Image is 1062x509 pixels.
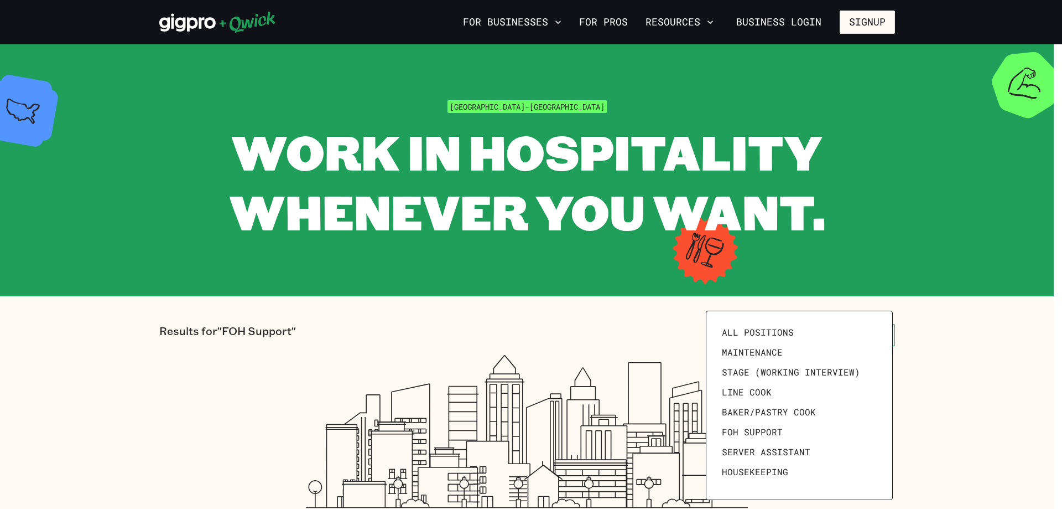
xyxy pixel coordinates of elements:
[722,466,788,477] span: Housekeeping
[722,426,783,438] span: FOH Support
[717,322,881,489] ul: Filter by position
[722,367,860,378] span: Stage (working interview)
[722,407,816,418] span: Baker/Pastry Cook
[722,327,794,338] span: All Positions
[722,347,783,358] span: Maintenance
[722,486,772,497] span: Prep Cook
[722,446,810,457] span: Server Assistant
[722,387,772,398] span: Line Cook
